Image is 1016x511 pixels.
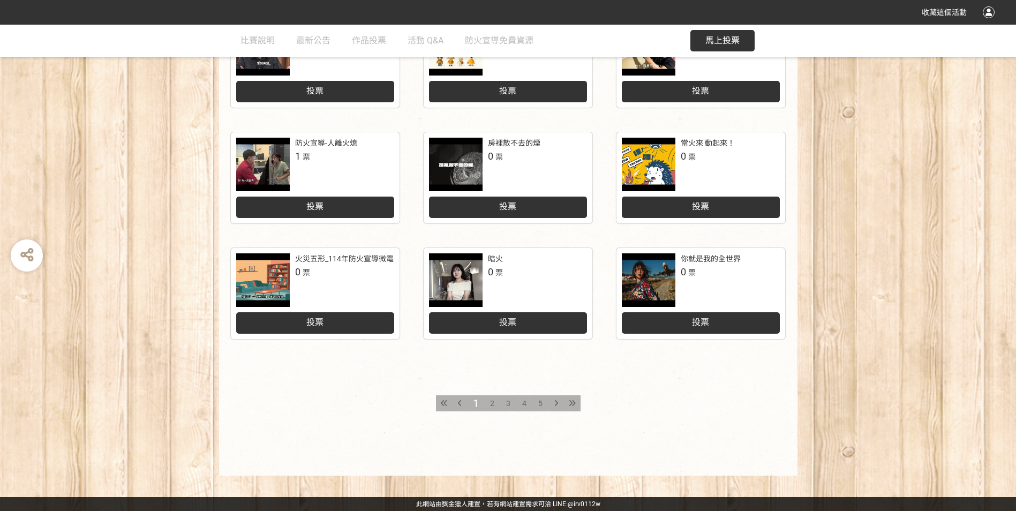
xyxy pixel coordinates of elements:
span: 投票 [499,86,516,96]
span: 票 [495,153,503,161]
button: 馬上投票 [690,30,755,51]
a: 防火宣導免費資源 [465,25,533,57]
span: 防火宣導免費資源 [465,35,533,46]
span: 2 [490,399,494,408]
span: 作品投票 [352,35,386,46]
span: 5 [538,399,543,408]
a: 最新公告 [296,25,330,57]
span: 投票 [692,317,709,327]
a: 你就是我的全世界0票投票 [616,248,785,339]
span: 0 [681,151,686,162]
span: 0 [488,266,493,277]
span: 投票 [306,201,323,212]
span: 投票 [692,86,709,96]
span: 收藏這個活動 [922,8,967,17]
div: 你就是我的全世界 [681,253,741,265]
a: 防火生存遊戲38票投票 [616,17,785,108]
span: 可洽 LINE: [416,500,600,508]
span: 馬上投票 [705,35,740,46]
span: 1 [473,397,479,410]
span: 3 [506,399,510,408]
span: 投票 [499,317,516,327]
a: 暗火0票投票 [424,248,592,339]
span: 0 [681,266,686,277]
span: 投票 [306,86,323,96]
span: 比賽說明 [240,35,275,46]
span: 0 [295,266,300,277]
div: 暗火 [488,253,503,265]
span: 4 [522,399,526,408]
a: 防火宣導-人離火熄1票投票 [231,132,400,223]
span: 票 [303,268,310,277]
a: 當火來 動起來！0票投票 [616,132,785,223]
a: 睡得安心真實力0票投票 [231,17,400,108]
a: 活動 Q&A [408,25,443,57]
a: @irv0112w [568,500,600,508]
a: 房裡散不去的煙0票投票 [424,132,592,223]
span: 0 [488,151,493,162]
a: 作品投票 [352,25,386,57]
span: 票 [303,153,310,161]
div: 房裡散不去的煙 [488,138,540,149]
span: 票 [688,268,696,277]
div: 防火宣導-人離火熄 [295,138,357,149]
span: 投票 [499,201,516,212]
span: 1 [295,151,300,162]
a: 勇氣小隊 · 火場大作戰0票投票 [424,17,592,108]
span: 投票 [692,201,709,212]
a: 比賽說明 [240,25,275,57]
span: 票 [688,153,696,161]
span: 票 [495,268,503,277]
span: 投票 [306,317,323,327]
span: 活動 Q&A [408,35,443,46]
a: 此網站由獎金獵人建置，若有網站建置需求 [416,500,538,508]
span: 最新公告 [296,35,330,46]
a: 火災五形_114年防火宣導微電影徵選競賽0票投票 [231,248,400,339]
div: 火災五形_114年防火宣導微電影徵選競賽 [295,253,431,265]
div: 當火來 動起來！ [681,138,735,149]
